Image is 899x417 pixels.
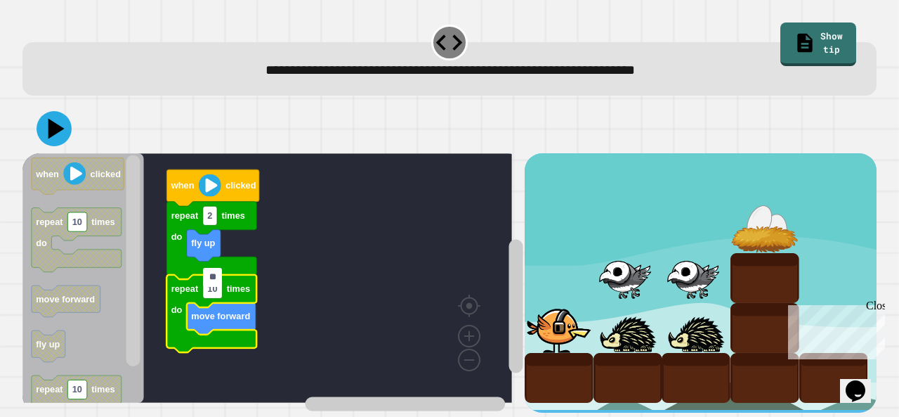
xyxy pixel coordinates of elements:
text: times [221,211,244,222]
text: 10 [72,217,82,228]
text: times [91,385,114,395]
text: 10 [207,284,217,295]
text: do [171,304,183,315]
text: 2 [207,211,212,222]
text: repeat [36,217,63,228]
text: move forward [191,312,250,322]
a: Show tip [780,23,857,67]
text: clicked [91,169,121,179]
text: fly up [191,238,215,249]
text: repeat [36,385,63,395]
text: do [36,238,47,248]
text: when [35,169,59,179]
text: move forward [36,294,95,304]
text: when [171,181,195,191]
text: do [171,231,183,242]
text: 10 [72,385,82,395]
text: fly up [36,339,60,349]
text: times [91,217,114,228]
text: repeat [171,211,199,222]
iframe: chat widget [840,361,885,403]
text: times [227,284,250,295]
iframe: chat widget [782,300,885,359]
text: clicked [225,181,256,191]
text: repeat [171,284,199,295]
div: Chat with us now!Close [6,6,97,89]
div: Blockly Workspace [22,153,525,412]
